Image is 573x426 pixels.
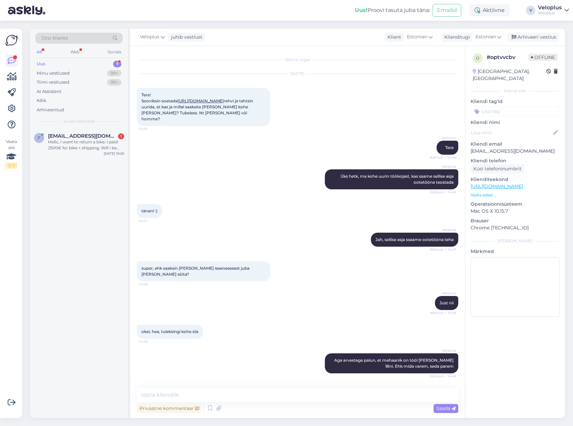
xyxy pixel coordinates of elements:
[471,164,524,173] div: Küsi telefoninumbrit
[471,208,560,215] p: Mac OS X 10.15.7
[139,218,164,223] span: 14:47
[37,97,46,104] div: Kõik
[431,227,456,232] span: Veloplus
[471,148,560,155] p: [EMAIL_ADDRESS][DOMAIN_NAME]
[37,79,69,86] div: Tiimi vestlused
[141,208,157,213] span: tänan! :)
[107,70,121,77] div: 99+
[69,48,81,56] div: Web
[436,405,456,411] span: Saada
[355,7,368,13] b: Uus!
[139,282,164,287] span: 14:48
[476,56,479,61] span: o
[431,348,456,353] span: Veloplus
[431,164,456,169] span: Veloplus
[334,358,455,369] span: Aga arvestage palun, et mehaanik on tööl [PERSON_NAME] 18ni. Ehk mida varem, seda parem
[37,88,61,95] div: AI Assistent
[168,34,202,41] div: juhib vestlust
[471,217,560,224] p: Brauser
[431,291,456,296] span: Veloplus
[140,33,159,41] span: Veloplus
[471,183,523,189] a: [URL][DOMAIN_NAME]
[471,201,560,208] p: Operatsioonisüsteem
[469,4,510,16] div: Aktiivne
[38,135,40,140] span: f
[433,4,461,17] button: Emailid
[538,5,569,16] a: VeloplusVeloplus
[5,163,17,169] div: 2 / 3
[385,34,401,41] div: Klient
[471,119,560,126] p: Kliendi nimi
[430,155,456,160] span: Nähtud ✓ 14:46
[37,107,64,113] div: Arhiveeritud
[471,224,560,231] p: Chrome [TECHNICAL_ID]
[5,139,17,169] div: Vaata siia
[471,176,560,183] p: Klienditeekond
[137,404,202,413] div: Privaatne kommentaar
[37,61,45,67] div: Uus
[471,238,560,244] div: [PERSON_NAME]
[141,329,198,334] span: okei, hea, tuleksingi kohe siis
[471,157,560,164] p: Kliendi telefon
[177,98,224,103] a: [URL][DOMAIN_NAME]
[141,92,254,121] span: Tere! Sooviksin soetada rehvi ja tahtsin uurida, et kas ja millal saaksite [PERSON_NAME] kohe [PE...
[106,48,123,56] div: Socials
[48,133,117,139] span: father.clos@gmail.com
[430,310,456,315] span: Nähtud ✓ 14:48
[48,139,124,151] div: Hello, I want to return a bike. I paid 2500€ for bike + shipping. Will I be refunded the full 250...
[107,79,121,86] div: 99+
[137,71,458,77] div: [DATE]
[473,68,546,82] div: [GEOGRAPHIC_DATA], [GEOGRAPHIC_DATA]
[376,237,454,242] span: Jah, sellise asja ssaame ootetööna teha
[471,106,560,116] input: Lisa tag
[64,118,95,124] span: Uued vestlused
[487,53,528,61] div: # optvvcbv
[104,151,124,156] div: [DATE] 16:26
[471,192,560,198] p: Vaata edasi ...
[508,33,559,42] div: Arhiveeri vestlus
[471,248,560,255] p: Märkmed
[141,266,250,277] span: super, ehk saaksin [PERSON_NAME] iseenesesest juba [PERSON_NAME] sõita?
[471,129,552,136] input: Lisa nimi
[113,61,121,67] div: 1
[430,190,456,195] span: Nähtud ✓ 14:46
[431,135,456,140] span: Veloplus
[5,34,18,47] img: Askly Logo
[471,88,560,94] div: Kliendi info
[341,174,455,185] span: Üks hetk, ma kohe uurin töökojast, kas saame sellise asja ootetööna teostada
[538,5,562,10] div: Veloplus
[445,145,454,150] span: Tere
[476,33,496,41] span: Estonian
[118,133,124,139] div: 1
[442,34,470,41] div: Klienditugi
[440,300,454,305] span: Just nii
[430,247,456,252] span: Nähtud ✓ 14:47
[139,126,164,131] span: 14:45
[355,6,430,14] div: Proovi tasuta juba täna:
[37,70,70,77] div: Minu vestlused
[407,33,427,41] span: Estonian
[538,10,562,16] div: Veloplus
[41,35,68,42] span: Otsi kliente
[526,6,535,15] div: V
[139,339,164,344] span: 14:48
[471,141,560,148] p: Kliendi email
[35,48,43,56] div: All
[137,57,458,63] div: Vestlus algas
[528,54,558,61] span: Offline
[430,374,456,379] span: Nähtud ✓ 14:48
[471,98,560,105] p: Kliendi tag'id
